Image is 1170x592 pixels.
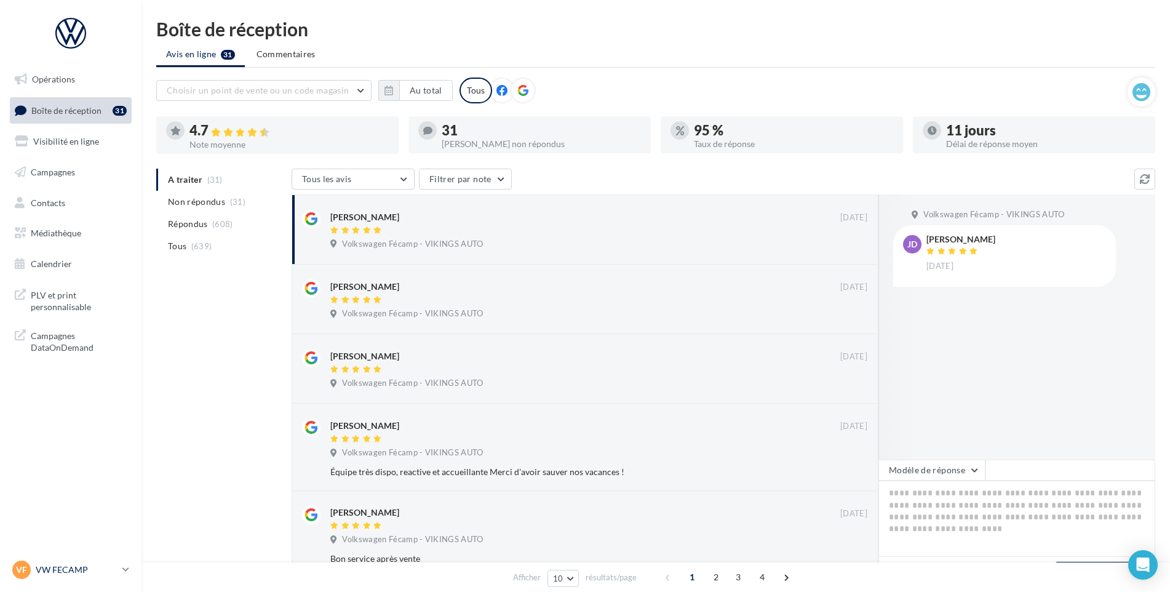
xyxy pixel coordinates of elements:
[168,218,208,230] span: Répondus
[7,159,134,185] a: Campagnes
[342,447,483,458] span: Volkswagen Fécamp - VIKINGS AUTO
[442,140,641,148] div: [PERSON_NAME] non répondus
[31,258,72,269] span: Calendrier
[31,327,127,354] span: Campagnes DataOnDemand
[840,282,867,293] span: [DATE]
[342,239,483,250] span: Volkswagen Fécamp - VIKINGS AUTO
[926,235,995,244] div: [PERSON_NAME]
[586,572,637,583] span: résultats/page
[7,97,134,124] a: Boîte de réception31
[168,240,186,252] span: Tous
[946,124,1145,137] div: 11 jours
[302,174,352,184] span: Tous les avis
[342,378,483,389] span: Volkswagen Fécamp - VIKINGS AUTO
[10,558,132,582] a: VF VW FECAMP
[840,508,867,519] span: [DATE]
[840,351,867,362] span: [DATE]
[16,564,27,576] span: VF
[292,169,415,190] button: Tous les avis
[330,420,399,432] div: [PERSON_NAME]
[907,238,917,250] span: JD
[840,421,867,432] span: [DATE]
[442,124,641,137] div: 31
[7,322,134,359] a: Campagnes DataOnDemand
[378,80,453,101] button: Au total
[330,211,399,223] div: [PERSON_NAME]
[342,308,483,319] span: Volkswagen Fécamp - VIKINGS AUTO
[7,190,134,216] a: Contacts
[946,140,1145,148] div: Délai de réponse moyen
[460,78,492,103] div: Tous
[330,281,399,293] div: [PERSON_NAME]
[840,212,867,223] span: [DATE]
[330,350,399,362] div: [PERSON_NAME]
[878,460,985,481] button: Modèle de réponse
[33,136,99,146] span: Visibilité en ligne
[330,553,787,565] div: Bon service après vente
[31,167,75,177] span: Campagnes
[728,567,748,587] span: 3
[257,48,316,60] span: Commentaires
[189,124,389,138] div: 4.7
[156,80,372,101] button: Choisir un point de vente ou un code magasin
[156,20,1155,38] div: Boîte de réception
[230,197,245,207] span: (31)
[752,567,772,587] span: 4
[212,219,233,229] span: (608)
[330,506,399,519] div: [PERSON_NAME]
[191,241,212,251] span: (639)
[31,287,127,313] span: PLV et print personnalisable
[547,570,579,587] button: 10
[682,567,702,587] span: 1
[706,567,726,587] span: 2
[7,251,134,277] a: Calendrier
[926,261,953,272] span: [DATE]
[31,197,65,207] span: Contacts
[1128,550,1158,580] div: Open Intercom Messenger
[553,574,563,583] span: 10
[36,564,117,576] p: VW FECAMP
[923,209,1064,220] span: Volkswagen Fécamp - VIKINGS AUTO
[113,106,127,116] div: 31
[419,169,512,190] button: Filtrer par note
[694,124,893,137] div: 95 %
[7,220,134,246] a: Médiathèque
[342,534,483,545] span: Volkswagen Fécamp - VIKINGS AUTO
[7,66,134,92] a: Opérations
[330,466,787,478] div: Équipe très dispo, reactive et accueillante Merci d'avoir sauver nos vacances !
[167,85,349,95] span: Choisir un point de vente ou un code magasin
[513,572,541,583] span: Afficher
[189,140,389,149] div: Note moyenne
[7,129,134,154] a: Visibilité en ligne
[694,140,893,148] div: Taux de réponse
[31,105,101,115] span: Boîte de réception
[31,228,81,238] span: Médiathèque
[32,74,75,84] span: Opérations
[168,196,225,208] span: Non répondus
[7,282,134,318] a: PLV et print personnalisable
[399,80,453,101] button: Au total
